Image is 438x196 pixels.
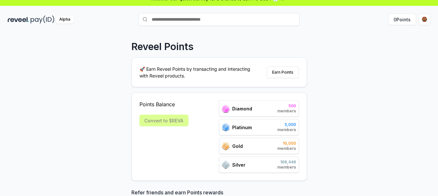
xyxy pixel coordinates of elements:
span: Diamond [232,105,252,112]
img: ranks_icon [222,105,230,113]
img: ranks_icon [222,142,230,150]
span: members [277,146,296,151]
img: reveel_dark [8,15,29,24]
span: members [277,127,296,132]
span: Silver [232,161,245,168]
span: 106,446 [277,160,296,165]
button: 0Points [388,14,416,25]
span: Platinum [232,124,252,131]
p: Reveel Points [131,41,194,52]
span: 500 [277,103,296,108]
img: ranks_icon [222,123,230,131]
span: members [277,165,296,170]
span: members [277,108,296,114]
button: Earn Points [267,67,299,78]
span: Gold [232,143,243,150]
p: 🚀 Earn Reveel Points by transacting and interacting with Reveel products. [139,66,255,79]
span: 10,000 [277,141,296,146]
span: 5,000 [277,122,296,127]
div: Alpha [56,15,74,24]
img: pay_id [31,15,54,24]
span: Points Balance [139,100,188,108]
img: ranks_icon [222,160,230,169]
